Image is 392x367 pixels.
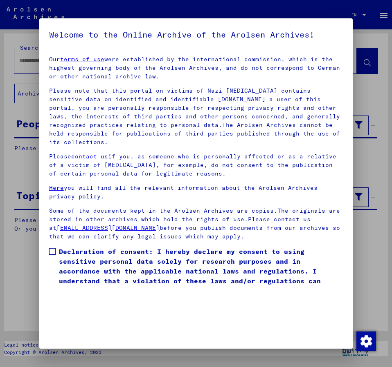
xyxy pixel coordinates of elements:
a: [EMAIL_ADDRESS][DOMAIN_NAME] [56,224,160,231]
p: you will find all the relevant information about the Arolsen Archives privacy policy. [49,184,343,201]
p: Our were established by the international commission, which is the highest governing body of the ... [49,55,343,81]
img: Change consent [356,331,376,351]
a: Here [49,184,64,191]
span: Declaration of consent: I hereby declare my consent to using sensitive personal data solely for r... [59,247,343,296]
p: Please if you, as someone who is personally affected or as a relative of a victim of [MEDICAL_DAT... [49,152,343,178]
a: contact us [71,153,108,160]
div: Change consent [356,331,376,351]
h5: Welcome to the Online Archive of the Arolsen Archives! [49,28,343,41]
p: Please note that this portal on victims of Nazi [MEDICAL_DATA] contains sensitive data on identif... [49,87,343,147]
a: terms of use [60,56,104,63]
p: Some of the documents kept in the Arolsen Archives are copies.The originals are stored in other a... [49,207,343,241]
